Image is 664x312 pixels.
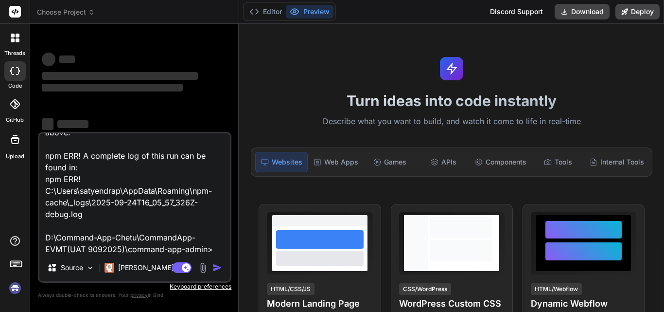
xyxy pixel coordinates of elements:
[42,72,198,80] span: ‌
[471,152,530,172] div: Components
[286,5,333,18] button: Preview
[484,4,549,19] div: Discord Support
[130,292,148,298] span: privacy
[532,152,584,172] div: Tools
[4,49,25,57] label: threads
[267,283,315,295] div: HTML/CSS/JS
[245,5,286,18] button: Editor
[555,4,610,19] button: Download
[197,262,209,274] img: attachment
[245,115,658,128] p: Describe what you want to build, and watch it come to life in real-time
[38,291,231,300] p: Always double-check its answers. Your in Bind
[38,283,231,291] p: Keyboard preferences
[39,133,230,254] textarea: Generating ES5 bundles for differential loading... An unhandled exception occurred: Call retries ...
[42,53,55,66] span: ‌
[59,55,75,63] span: ‌
[6,116,24,124] label: GitHub
[86,264,94,272] img: Pick Models
[212,263,222,273] img: icon
[61,263,83,273] p: Source
[531,283,582,295] div: HTML/Webflow
[8,82,22,90] label: code
[255,152,308,172] div: Websites
[418,152,469,172] div: APIs
[105,263,114,273] img: Claude 4 Sonnet
[42,84,183,92] span: ‌
[399,297,505,311] h4: WordPress Custom CSS
[7,280,23,296] img: signin
[37,7,95,17] span: Choose Project
[57,120,88,128] span: ‌
[42,118,53,130] span: ‌
[615,4,660,19] button: Deploy
[245,92,658,110] h1: Turn ideas into code instantly
[586,152,648,172] div: Internal Tools
[364,152,416,172] div: Games
[267,297,372,311] h4: Modern Landing Page
[6,152,24,161] label: Upload
[310,152,362,172] div: Web Apps
[399,283,451,295] div: CSS/WordPress
[118,263,191,273] p: [PERSON_NAME] 4 S..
